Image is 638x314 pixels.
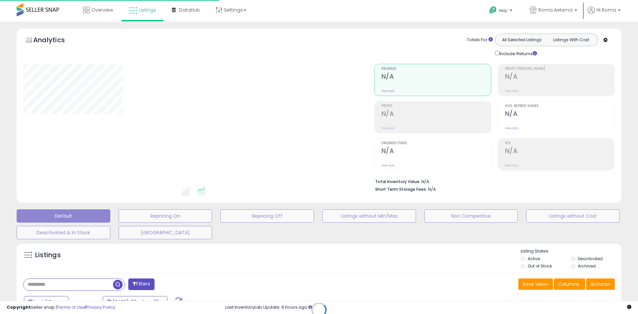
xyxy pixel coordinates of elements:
small: Prev: N/A [381,163,394,167]
h5: Analytics [33,35,78,46]
b: Total Inventory Value: [375,179,420,184]
div: Include Returns [490,50,545,57]
button: Listings without Cost [526,209,620,223]
span: Listings [139,7,156,13]
h2: N/A [505,147,614,156]
button: Repricing On [119,209,212,223]
button: Deactivated & In Stock [17,226,110,239]
li: N/A [375,177,610,185]
div: Totals For [467,37,493,43]
button: [GEOGRAPHIC_DATA] [119,226,212,239]
button: Listings With Cost [546,36,596,44]
span: DataHub [179,7,200,13]
strong: Copyright [7,304,31,310]
small: Prev: N/A [505,163,518,167]
a: Help [484,1,519,22]
span: Help [499,8,508,13]
div: seller snap | | [7,304,115,311]
span: Profit [381,104,491,108]
span: Roma Aeterna [538,7,573,13]
small: Prev: N/A [505,126,518,130]
h2: N/A [505,73,614,82]
span: Avg. Buybox Share [505,104,614,108]
h2: N/A [381,73,491,82]
b: Short Term Storage Fees: [375,186,427,192]
button: Default [17,209,110,223]
button: All Selected Listings [497,36,547,44]
span: Hi Roma [596,7,616,13]
span: Profit [PERSON_NAME] [505,67,614,71]
span: Revenue [381,67,491,71]
small: Prev: N/A [505,89,518,93]
button: Non Competitive [424,209,518,223]
a: Hi Roma [588,7,621,22]
span: ROI [505,142,614,145]
button: Repricing Off [220,209,314,223]
i: Get Help [489,6,497,14]
span: Ordered Items [381,142,491,145]
small: Prev: N/A [381,89,394,93]
h2: N/A [381,110,491,119]
button: Listings without Min/Max [322,209,416,223]
h2: N/A [381,147,491,156]
h2: N/A [505,110,614,119]
span: N/A [428,186,436,192]
small: Prev: N/A [381,126,394,130]
span: Overview [91,7,113,13]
